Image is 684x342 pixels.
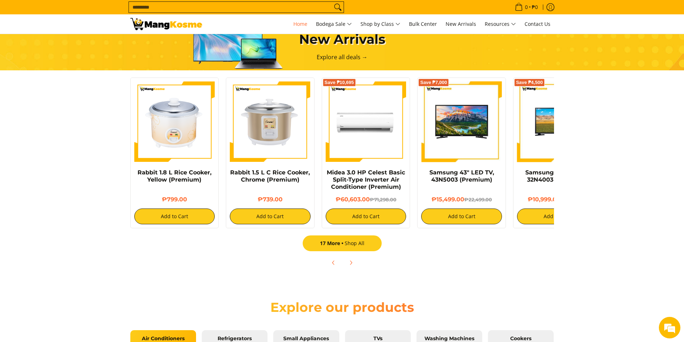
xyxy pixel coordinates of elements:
span: Save ₱4,500 [516,80,543,85]
button: Search [332,2,344,13]
button: Add to Cart [517,209,598,224]
a: Bulk Center [405,14,441,34]
span: Save ₱7,000 [420,80,447,85]
img: samsung-43-inch-led-tv-full-view- mang-kosme [421,81,502,162]
span: Air Conditioners [136,336,191,342]
span: Shop by Class [360,20,400,29]
a: Explore all deals → [317,53,368,61]
img: Midea 3.0 HP Celest Basic Split-Type Inverter Air Conditioner (Premium) [326,81,406,162]
a: Rabbit 1.5 L C Rice Cooker, Chrome (Premium) [230,169,310,183]
h6: ₱739.00 [230,196,311,203]
span: Bodega Sale [316,20,352,29]
a: Home [290,14,311,34]
img: Mang Kosme: Your Home Appliances Warehouse Sale Partner! [130,18,202,30]
span: 17 More [320,240,345,247]
button: Add to Cart [134,209,215,224]
img: https://mangkosme.com/products/rabbit-1-8-l-rice-cooker-yellow-class-a [134,81,215,162]
textarea: Type your message and hit 'Enter' [4,196,137,221]
span: Bulk Center [409,20,437,27]
span: 0 [524,5,529,10]
button: Previous [326,255,341,271]
span: Contact Us [525,20,550,27]
button: Add to Cart [326,209,406,224]
span: Washing Machines [422,336,477,342]
span: ₱0 [531,5,539,10]
img: samsung-32-inch-led-tv-full-view-mang-kosme [517,81,598,162]
h6: ₱799.00 [134,196,215,203]
button: Add to Cart [421,209,502,224]
h6: ₱60,603.00 [326,196,406,203]
span: Save ₱10,695 [325,80,354,85]
button: Next [343,255,359,271]
button: Add to Cart [230,209,311,224]
a: Bodega Sale [312,14,355,34]
a: Samsung 32" LED TV, 32N4003 (Premium) [525,169,589,183]
img: https://mangkosme.com/products/rabbit-1-5-l-c-rice-cooker-chrome-class-a [230,81,311,162]
span: Small Appliances [279,336,334,342]
a: Rabbit 1.8 L Rice Cooker, Yellow (Premium) [138,169,211,183]
del: ₱22,499.00 [464,197,492,202]
h2: Explore our products [238,299,446,315]
span: Refrigerators [207,336,262,342]
span: We're online! [42,90,99,163]
a: Samsung 43" LED TV, 43N5003 (Premium) [429,169,494,183]
h6: ₱15,499.00 [421,196,502,203]
a: 17 MoreShop All [303,235,382,251]
span: New Arrivals [446,20,476,27]
a: Contact Us [521,14,554,34]
a: Midea 3.0 HP Celest Basic Split-Type Inverter Air Conditioner (Premium) [327,169,405,190]
a: Resources [481,14,520,34]
span: Cookers [493,336,548,342]
div: Chat with us now [37,40,121,50]
div: Minimize live chat window [118,4,135,21]
span: • [513,3,540,11]
span: TVs [350,336,405,342]
h6: ₱10,999.00 [517,196,598,203]
a: Shop by Class [357,14,404,34]
span: Resources [485,20,516,29]
span: Home [293,20,307,27]
a: New Arrivals [442,14,480,34]
del: ₱71,298.00 [370,197,396,202]
nav: Main Menu [209,14,554,34]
